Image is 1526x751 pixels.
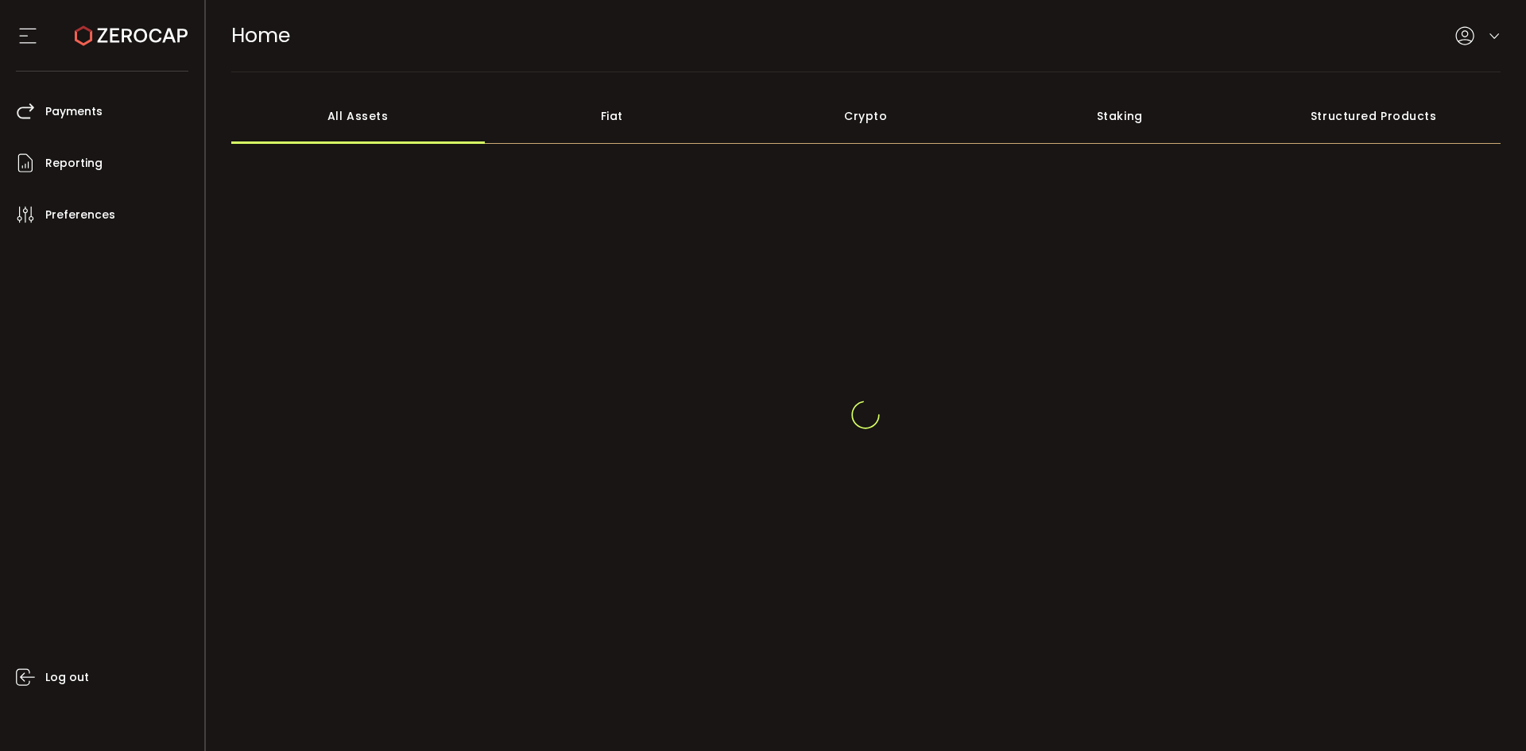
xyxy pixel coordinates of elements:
span: Reporting [45,152,103,175]
div: Staking [993,88,1247,144]
div: All Assets [231,88,486,144]
span: Preferences [45,203,115,226]
div: Structured Products [1247,88,1501,144]
span: Home [231,21,290,49]
div: Fiat [485,88,739,144]
span: Payments [45,100,103,123]
div: Crypto [739,88,993,144]
span: Log out [45,666,89,689]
